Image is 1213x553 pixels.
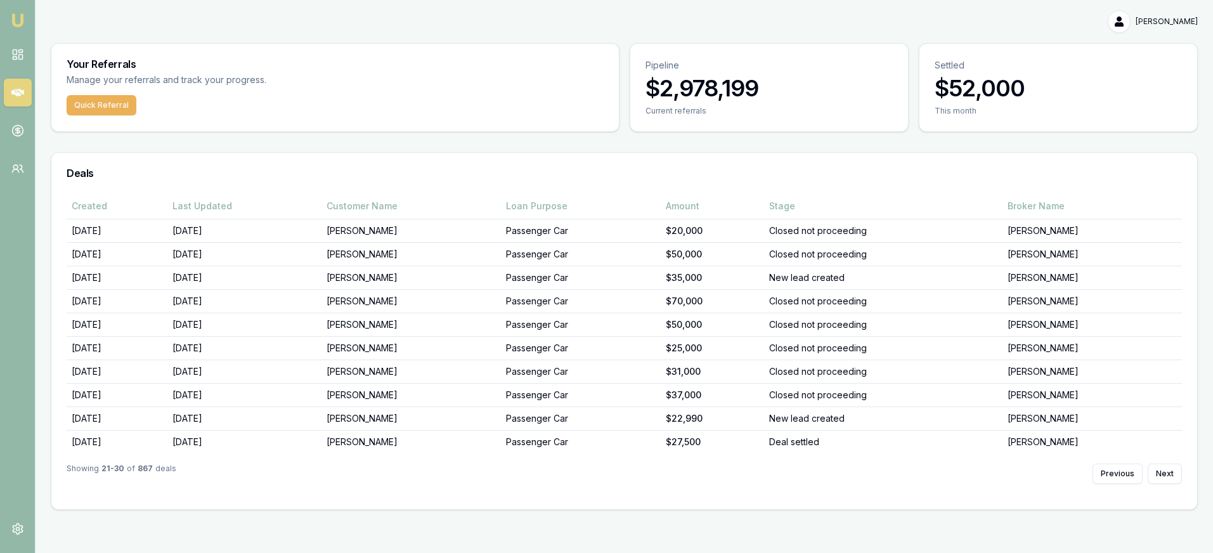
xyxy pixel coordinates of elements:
[167,242,321,266] td: [DATE]
[764,336,1002,360] td: Closed not proceeding
[67,95,136,115] button: Quick Referral
[10,13,25,28] img: emu-icon-u.png
[1002,430,1182,453] td: [PERSON_NAME]
[645,106,893,116] div: Current referrals
[764,430,1002,453] td: Deal settled
[501,242,661,266] td: Passenger Car
[167,360,321,383] td: [DATE]
[167,383,321,407] td: [DATE]
[172,200,316,212] div: Last Updated
[506,200,656,212] div: Loan Purpose
[1002,266,1182,289] td: [PERSON_NAME]
[138,464,153,484] strong: 867
[764,383,1002,407] td: Closed not proceeding
[67,313,167,336] td: [DATE]
[321,360,501,383] td: [PERSON_NAME]
[72,200,162,212] div: Created
[321,266,501,289] td: [PERSON_NAME]
[645,75,893,101] h3: $2,978,199
[764,313,1002,336] td: Closed not proceeding
[935,59,1182,72] p: Settled
[764,289,1002,313] td: Closed not proceeding
[501,336,661,360] td: Passenger Car
[1002,407,1182,430] td: [PERSON_NAME]
[666,436,760,448] div: $27,500
[1002,289,1182,313] td: [PERSON_NAME]
[327,200,496,212] div: Customer Name
[666,295,760,308] div: $70,000
[764,360,1002,383] td: Closed not proceeding
[764,407,1002,430] td: New lead created
[666,271,760,284] div: $35,000
[321,383,501,407] td: [PERSON_NAME]
[764,266,1002,289] td: New lead created
[501,360,661,383] td: Passenger Car
[935,75,1182,101] h3: $52,000
[1093,464,1143,484] button: Previous
[666,412,760,425] div: $22,990
[1002,242,1182,266] td: [PERSON_NAME]
[167,289,321,313] td: [DATE]
[67,360,167,383] td: [DATE]
[501,266,661,289] td: Passenger Car
[321,336,501,360] td: [PERSON_NAME]
[67,242,167,266] td: [DATE]
[666,224,760,237] div: $20,000
[1008,200,1177,212] div: Broker Name
[67,266,167,289] td: [DATE]
[67,289,167,313] td: [DATE]
[167,336,321,360] td: [DATE]
[1002,360,1182,383] td: [PERSON_NAME]
[666,318,760,331] div: $50,000
[666,342,760,355] div: $25,000
[67,383,167,407] td: [DATE]
[67,464,176,484] div: Showing of deals
[321,313,501,336] td: [PERSON_NAME]
[67,407,167,430] td: [DATE]
[101,464,124,484] strong: 21 - 30
[321,407,501,430] td: [PERSON_NAME]
[167,430,321,453] td: [DATE]
[167,313,321,336] td: [DATE]
[666,200,760,212] div: Amount
[1002,313,1182,336] td: [PERSON_NAME]
[1136,16,1198,27] span: [PERSON_NAME]
[501,430,661,453] td: Passenger Car
[764,242,1002,266] td: Closed not proceeding
[764,219,1002,242] td: Closed not proceeding
[666,389,760,401] div: $37,000
[321,430,501,453] td: [PERSON_NAME]
[67,73,391,88] p: Manage your referrals and track your progress.
[67,219,167,242] td: [DATE]
[67,336,167,360] td: [DATE]
[935,106,1182,116] div: This month
[1148,464,1182,484] button: Next
[666,365,760,378] div: $31,000
[167,407,321,430] td: [DATE]
[666,248,760,261] div: $50,000
[321,242,501,266] td: [PERSON_NAME]
[501,407,661,430] td: Passenger Car
[501,313,661,336] td: Passenger Car
[167,219,321,242] td: [DATE]
[1002,383,1182,407] td: [PERSON_NAME]
[67,168,1182,178] h3: Deals
[501,383,661,407] td: Passenger Car
[67,59,604,69] h3: Your Referrals
[321,289,501,313] td: [PERSON_NAME]
[501,219,661,242] td: Passenger Car
[167,266,321,289] td: [DATE]
[67,430,167,453] td: [DATE]
[645,59,893,72] p: Pipeline
[769,200,997,212] div: Stage
[501,289,661,313] td: Passenger Car
[1002,336,1182,360] td: [PERSON_NAME]
[1002,219,1182,242] td: [PERSON_NAME]
[321,219,501,242] td: [PERSON_NAME]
